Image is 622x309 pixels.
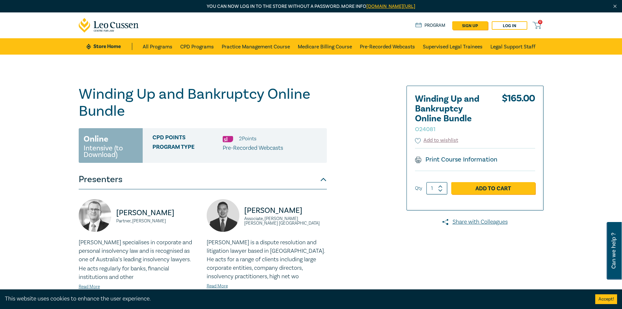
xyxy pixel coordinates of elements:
[492,21,527,30] a: Log in
[152,144,223,152] span: Program type
[360,38,415,55] a: Pre-Recorded Webcasts
[415,22,446,29] a: Program
[611,226,617,276] span: Can we help ?
[415,185,422,192] label: Qty
[152,134,223,143] span: CPD Points
[5,295,585,303] div: This website uses cookies to enhance the user experience.
[612,4,618,9] img: Close
[207,199,239,232] img: https://s3.ap-southeast-2.amazonaws.com/leo-cussen-store-production-content/Contacts/Michael%20Gu...
[79,86,327,120] h1: Winding Up and Bankruptcy Online Bundle
[116,208,199,218] p: [PERSON_NAME]
[79,199,111,232] img: https://s3.ap-southeast-2.amazonaws.com/leo-cussen-store-production-content/Contacts/Michael%20Lh...
[84,133,108,145] h3: Online
[207,238,327,281] p: [PERSON_NAME] is a dispute resolution and litigation lawyer based in [GEOGRAPHIC_DATA]. He acts f...
[79,284,100,290] a: Read More
[84,145,138,158] small: Intensive (to Download)
[415,137,458,144] button: Add to wishlist
[223,136,233,142] img: Substantive Law
[79,3,544,10] p: You can now log in to the store without a password. More info
[366,3,415,9] a: [DOMAIN_NAME][URL]
[415,155,498,164] a: Print Course Information
[423,38,483,55] a: Supervised Legal Trainees
[222,38,290,55] a: Practice Management Course
[87,43,132,50] a: Store Home
[116,219,199,223] small: Partner, [PERSON_NAME]
[79,265,199,282] p: He acts regularly for banks, financial institutions and other
[426,182,447,195] input: 1
[490,38,535,55] a: Legal Support Staff
[415,94,487,133] h2: Winding Up and Bankruptcy Online Bundle
[502,94,535,137] div: $ 165.00
[244,205,327,216] p: [PERSON_NAME]
[143,38,172,55] a: All Programs
[415,126,436,133] small: O24081
[180,38,214,55] a: CPD Programs
[298,38,352,55] a: Medicare Billing Course
[223,144,283,152] p: Pre-Recorded Webcasts
[451,182,535,195] a: Add to Cart
[407,218,544,226] a: Share with Colleagues
[79,170,327,189] button: Presenters
[452,21,488,30] a: sign up
[79,238,199,264] p: [PERSON_NAME] specialises in corporate and personal insolvency law and is recognised as one of Au...
[595,294,617,304] button: Accept cookies
[244,216,327,226] small: Associate, [PERSON_NAME] [PERSON_NAME] [GEOGRAPHIC_DATA]
[207,283,228,289] a: Read More
[538,20,542,24] span: 0
[239,134,256,143] li: 2 Point s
